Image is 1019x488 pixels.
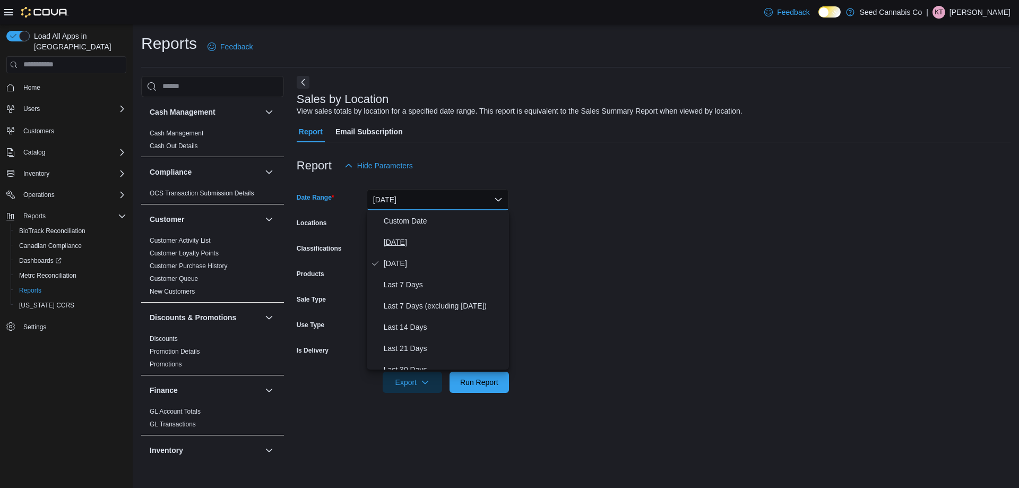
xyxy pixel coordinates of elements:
[15,299,79,312] a: [US_STATE] CCRS
[860,6,922,19] p: Seed Cannabis Co
[19,125,58,138] a: Customers
[19,227,85,235] span: BioTrack Reconciliation
[263,444,275,457] button: Inventory
[150,107,261,117] button: Cash Management
[150,361,182,368] a: Promotions
[23,83,40,92] span: Home
[15,284,126,297] span: Reports
[384,342,505,355] span: Last 21 Days
[297,159,332,172] h3: Report
[19,81,126,94] span: Home
[19,271,76,280] span: Metrc Reconciliation
[15,299,126,312] span: Washington CCRS
[19,301,74,310] span: [US_STATE] CCRS
[150,407,201,416] span: GL Account Totals
[11,253,131,268] a: Dashboards
[141,187,284,204] div: Compliance
[19,256,62,265] span: Dashboards
[383,372,442,393] button: Export
[2,187,131,202] button: Operations
[150,130,203,137] a: Cash Management
[297,270,324,278] label: Products
[150,142,198,150] a: Cash Out Details
[335,121,403,142] span: Email Subscription
[141,127,284,157] div: Cash Management
[297,244,342,253] label: Classifications
[150,408,201,415] a: GL Account Totals
[23,148,45,157] span: Catalog
[2,123,131,138] button: Customers
[15,239,86,252] a: Canadian Compliance
[19,320,126,333] span: Settings
[19,286,41,295] span: Reports
[11,298,131,313] button: [US_STATE] CCRS
[150,335,178,343] span: Discounts
[2,101,131,116] button: Users
[297,321,324,329] label: Use Type
[932,6,945,19] div: Kalyn Thompson
[949,6,1011,19] p: [PERSON_NAME]
[384,278,505,291] span: Last 7 Days
[19,210,50,222] button: Reports
[203,36,257,57] a: Feedback
[15,225,126,237] span: BioTrack Reconciliation
[297,346,329,355] label: Is Delivery
[150,237,211,244] a: Customer Activity List
[23,323,46,331] span: Settings
[760,2,814,23] a: Feedback
[926,6,928,19] p: |
[2,319,131,335] button: Settings
[384,363,505,376] span: Last 30 Days
[11,224,131,238] button: BioTrack Reconciliation
[150,275,198,282] a: Customer Queue
[357,160,413,171] span: Hide Parameters
[23,105,40,113] span: Users
[21,7,68,18] img: Cova
[23,169,49,178] span: Inventory
[367,189,509,210] button: [DATE]
[818,6,841,18] input: Dark Mode
[384,321,505,333] span: Last 14 Days
[141,33,197,54] h1: Reports
[297,93,389,106] h3: Sales by Location
[150,236,211,245] span: Customer Activity List
[220,41,253,52] span: Feedback
[19,81,45,94] a: Home
[150,421,196,428] a: GL Transactions
[150,385,178,396] h3: Finance
[23,191,55,199] span: Operations
[150,214,261,225] button: Customer
[367,210,509,370] div: Select listbox
[297,76,309,89] button: Next
[263,384,275,397] button: Finance
[19,167,126,180] span: Inventory
[384,299,505,312] span: Last 7 Days (excluding [DATE])
[15,254,126,267] span: Dashboards
[150,107,215,117] h3: Cash Management
[150,445,261,456] button: Inventory
[150,167,192,177] h3: Compliance
[19,102,126,115] span: Users
[150,250,219,257] a: Customer Loyalty Points
[19,146,126,159] span: Catalog
[15,284,46,297] a: Reports
[150,445,183,456] h3: Inventory
[2,80,131,95] button: Home
[263,213,275,226] button: Customer
[150,275,198,283] span: Customer Queue
[297,219,327,227] label: Locations
[389,372,436,393] span: Export
[141,332,284,375] div: Discounts & Promotions
[150,262,228,270] a: Customer Purchase History
[2,166,131,181] button: Inventory
[297,193,334,202] label: Date Range
[340,155,417,176] button: Hide Parameters
[11,238,131,253] button: Canadian Compliance
[19,146,49,159] button: Catalog
[141,234,284,302] div: Customer
[263,166,275,178] button: Compliance
[150,348,200,355] a: Promotion Details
